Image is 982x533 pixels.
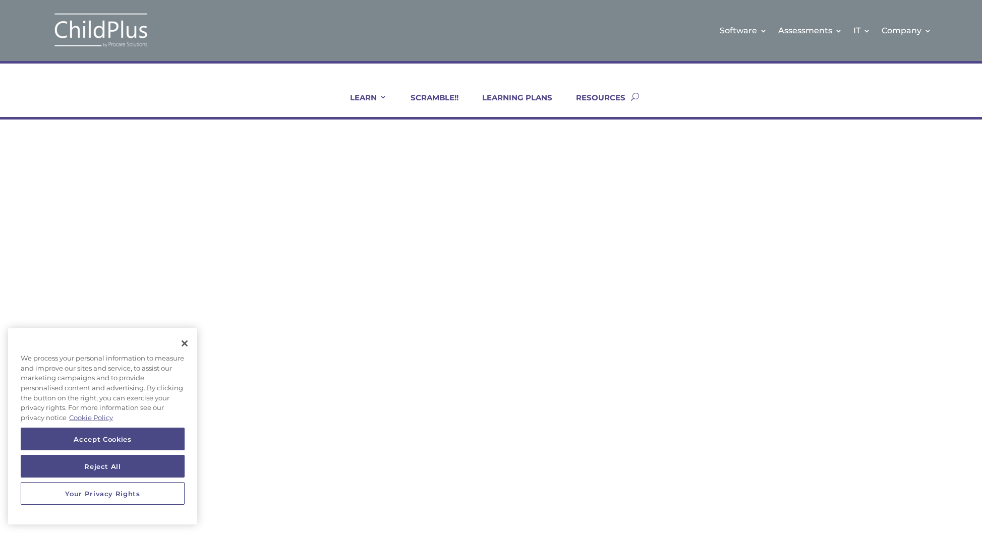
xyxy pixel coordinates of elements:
[8,348,197,428] div: We process your personal information to measure and improve our sites and service, to assist our ...
[174,332,196,354] button: Close
[398,93,458,117] a: SCRAMBLE!!
[21,428,185,450] button: Accept Cookies
[8,328,197,525] div: Privacy
[563,93,625,117] a: RESOURCES
[778,10,842,51] a: Assessments
[21,455,185,478] button: Reject All
[853,10,871,51] a: IT
[337,93,387,117] a: LEARN
[720,10,767,51] a: Software
[21,483,185,505] button: Your Privacy Rights
[8,328,197,525] div: Cookie banner
[882,10,932,51] a: Company
[470,93,552,117] a: LEARNING PLANS
[69,413,113,422] a: More information about your privacy, opens in a new tab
